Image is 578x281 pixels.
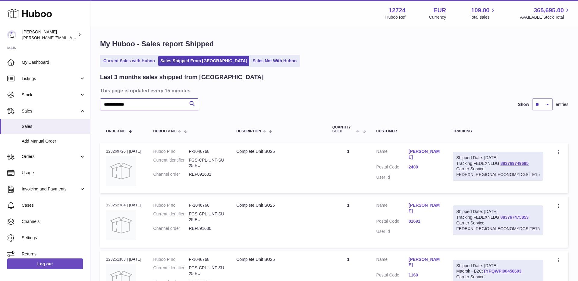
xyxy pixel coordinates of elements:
a: 365,695.00 AVAILABLE Stock Total [520,6,571,20]
a: 1160 [409,272,441,278]
dd: P-1046768 [189,257,224,262]
div: Currency [429,14,446,20]
span: entries [556,102,568,107]
a: [PERSON_NAME] [409,202,441,214]
span: [PERSON_NAME][EMAIL_ADDRESS][DOMAIN_NAME] [22,35,121,40]
div: Huboo Ref [385,14,406,20]
span: Order No [106,129,126,133]
a: Sales Shipped From [GEOGRAPHIC_DATA] [158,56,249,66]
span: Invoicing and Payments [22,186,79,192]
strong: 12724 [389,6,406,14]
span: Listings [22,76,79,82]
span: AVAILABLE Stock Total [520,14,571,20]
span: Total sales [470,14,496,20]
img: no-photo.jpg [106,210,136,240]
a: 883767475853 [501,215,529,220]
a: TYPQWPI00456693 [483,269,522,273]
span: My Dashboard [22,60,86,65]
dt: Channel order [153,226,189,231]
dt: Huboo P no [153,202,189,208]
strong: EUR [433,6,446,14]
div: 123251183 | [DATE] [106,257,141,262]
a: 81691 [409,218,441,224]
dt: Current identifier [153,157,189,169]
dd: FGS-CPL-UNT-SU25:EU [189,211,224,223]
dt: Postal Code [376,218,409,226]
dd: REF891630 [189,226,224,231]
div: 123252784 | [DATE] [106,202,141,208]
a: 883769749695 [501,161,529,166]
dt: Huboo P no [153,149,189,154]
h1: My Huboo - Sales report Shipped [100,39,568,49]
span: Description [236,129,261,133]
a: Sales Not With Huboo [250,56,299,66]
a: Log out [7,258,83,269]
dd: P-1046768 [189,149,224,154]
dt: Name [376,202,409,215]
a: Current Sales with Huboo [101,56,157,66]
img: sebastian@ffern.co [7,30,16,39]
h2: Last 3 months sales shipped from [GEOGRAPHIC_DATA] [100,73,264,81]
span: Add Manual Order [22,138,86,144]
div: Customer [376,129,441,133]
span: Returns [22,251,86,257]
td: 1 [326,143,370,193]
dt: User Id [376,174,409,180]
div: [PERSON_NAME] [22,29,77,41]
span: 109.00 [471,6,489,14]
span: Channels [22,219,86,224]
dd: FGS-CPL-UNT-SU25:EU [189,265,224,276]
span: Usage [22,170,86,176]
dt: Channel order [153,171,189,177]
dt: User Id [376,229,409,234]
a: [PERSON_NAME] [409,149,441,160]
div: Carrier Service: FEDEXNLREGIONALECONOMYDGSITE15 [456,166,540,178]
dt: Name [376,257,409,270]
a: [PERSON_NAME] [409,257,441,268]
dt: Huboo P no [153,257,189,262]
span: Stock [22,92,79,98]
dt: Postal Code [376,164,409,171]
dt: Current identifier [153,211,189,223]
span: Settings [22,235,86,241]
span: Huboo P no [153,129,177,133]
label: Show [518,102,529,107]
div: Tracking [453,129,543,133]
span: Cases [22,202,86,208]
span: Quantity Sold [332,125,355,133]
dd: FGS-CPL-UNT-SU25:EU [189,157,224,169]
div: Complete Unit SU25 [236,149,320,154]
div: Shipped Date: [DATE] [456,155,540,161]
div: Complete Unit SU25 [236,202,320,208]
span: Sales [22,124,86,129]
span: 365,695.00 [534,6,564,14]
div: Shipped Date: [DATE] [456,209,540,215]
dt: Current identifier [153,265,189,276]
div: Tracking FEDEXNLDG: [453,205,543,235]
div: Tracking FEDEXNLDG: [453,152,543,181]
div: 123269726 | [DATE] [106,149,141,154]
div: Shipped Date: [DATE] [456,263,540,269]
dd: P-1046768 [189,202,224,208]
span: Orders [22,154,79,159]
a: 2400 [409,164,441,170]
td: 1 [326,196,370,247]
div: Complete Unit SU25 [236,257,320,262]
dd: REF891631 [189,171,224,177]
span: Sales [22,108,79,114]
h3: This page is updated every 15 minutes [100,87,567,94]
img: no-photo.jpg [106,156,136,186]
div: Carrier Service: FEDEXNLREGIONALECONOMYDGSITE15 [456,220,540,232]
dt: Name [376,149,409,162]
a: 109.00 Total sales [470,6,496,20]
dt: Postal Code [376,272,409,279]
